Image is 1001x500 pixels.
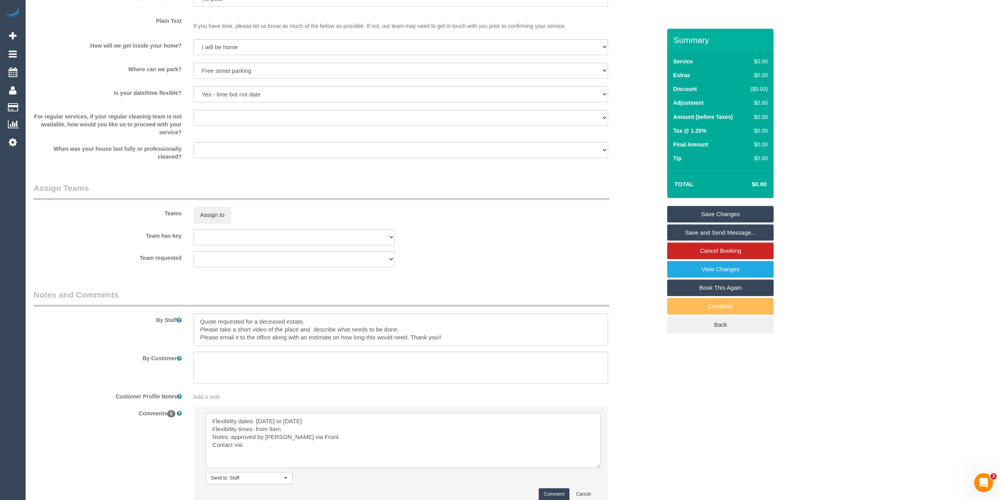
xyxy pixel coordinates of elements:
[747,57,768,65] div: $0.00
[28,313,188,324] label: By Staff
[974,473,993,492] iframe: Intercom live chat
[674,35,770,44] h3: Summary
[28,229,188,240] label: Team has key
[990,473,997,480] span: 3
[747,154,768,162] div: $0.00
[673,85,697,93] label: Discount
[673,71,690,79] label: Extras
[28,207,188,217] label: Teams
[673,127,706,135] label: Tax @ 1.25%
[28,352,188,362] label: By Customer
[667,243,774,259] a: Cancel Booking
[206,472,292,484] button: Send to: Staff
[33,289,609,307] legend: Notes and Comments
[728,181,767,188] h4: $0.00
[28,39,188,50] label: How will we get inside your home?
[667,224,774,241] a: Save and Send Message...
[28,86,188,97] label: Is your date/time flexible?
[194,14,608,30] p: If you have time, please let us know as much of the below as possible. If not, our team may need ...
[167,410,175,417] span: 0
[194,394,220,400] span: Add a note
[747,99,768,107] div: $0.00
[667,206,774,222] a: Save Changes
[28,251,188,262] label: Team requested
[28,110,188,136] label: For regular services, if your regular cleaning team is not available, how would you like us to pr...
[28,14,188,25] label: Plain Text
[673,141,708,148] label: Final Amount
[667,280,774,296] a: Book This Again
[28,390,188,400] label: Customer Profile Notes
[747,85,768,93] div: ($0.00)
[33,182,609,200] legend: Assign Teams
[28,63,188,73] label: Where can we park?
[667,261,774,278] a: View Changes
[747,113,768,121] div: $0.00
[674,181,694,187] strong: Total
[5,8,20,19] img: Automaid Logo
[673,154,681,162] label: Tip
[673,113,733,121] label: Amount (before Taxes)
[747,127,768,135] div: $0.00
[194,207,231,223] button: Assign to
[747,141,768,148] div: $0.00
[211,475,282,481] span: Send to: Staff
[28,142,188,161] label: When was your house last fully or professionally cleaned?
[673,57,693,65] label: Service
[747,71,768,79] div: $0.00
[667,317,774,333] a: Back
[673,99,703,107] label: Adjustment
[28,407,188,417] label: Comments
